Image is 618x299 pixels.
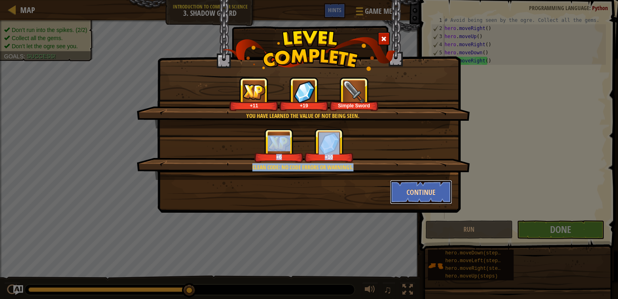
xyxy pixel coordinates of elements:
div: +6 [256,154,302,160]
div: You have learned the value of not being seen. [175,112,430,120]
div: +19 [281,103,327,109]
div: +11 [231,103,277,109]
img: level_complete.png [222,30,396,71]
img: reward_icon_gems.png [294,81,315,103]
button: Continue [390,180,453,204]
img: reward_icon_gems.png [318,132,340,155]
img: reward_icon_xp.png [243,84,265,100]
div: Simple Sword [331,103,377,109]
img: reward_icon_xp.png [268,135,290,151]
div: +10 [306,154,352,160]
div: Clean code: no code errors or warnings. [175,163,430,171]
img: portrait.png [343,81,365,103]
